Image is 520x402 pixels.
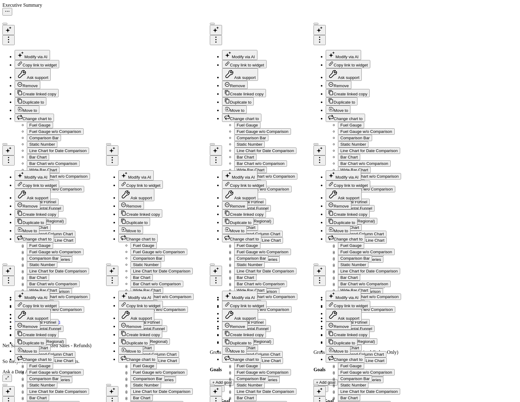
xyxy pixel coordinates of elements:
[15,338,46,346] button: Duplicate to
[326,346,350,354] button: Move to
[118,301,163,309] button: Copy link to widget
[15,309,51,322] button: Ask support
[222,189,258,201] button: Ask support
[326,226,350,234] button: Move to
[222,218,254,226] button: Duplicate to
[15,346,39,354] button: Move to
[27,369,84,375] button: Fuel Gauge w/o Comparison
[222,226,247,234] button: Move to
[15,301,59,309] button: Copy link to widget
[222,81,248,89] button: Remove
[326,97,357,105] button: Duplicate to
[15,201,40,209] button: Remove
[326,309,362,322] button: Ask support
[326,50,361,60] button: Modify via AI
[27,135,61,141] button: Comparison Bar
[15,180,59,189] button: Copy link to widget
[118,218,150,226] button: Duplicate to
[326,209,370,218] button: Create linked copy
[338,369,395,375] button: Fuel Gauge w/o Comparison
[15,97,46,105] button: Duplicate to
[338,249,395,255] button: Fuel Gauge w/o Comparison
[338,375,372,382] button: Comparison Bar
[27,122,53,128] button: Fuel Gauge
[326,218,357,226] button: Duplicate to
[326,234,365,242] button: Change chart to
[15,170,50,180] button: Modify via AI
[222,170,257,180] button: Modify via AI
[326,81,351,89] button: Remove
[222,68,258,81] button: Ask support
[326,105,350,114] button: Move to
[118,189,154,201] button: Ask support
[338,128,395,135] button: Fuel Gauge w/o Comparison
[222,234,261,242] button: Change chart to
[326,338,357,346] button: Duplicate to
[338,242,364,249] button: Fuel Gauge
[15,189,51,201] button: Ask support
[118,291,154,301] button: Modify via AI
[131,242,157,249] button: Fuel Gauge
[15,81,40,89] button: Remove
[326,354,365,363] button: Change chart to
[222,114,261,122] button: Change chart to
[234,128,291,135] button: Fuel Gauge w/o Comparison
[222,209,266,218] button: Create linked copy
[326,201,351,209] button: Remove
[222,60,267,68] button: Copy link to widget
[222,89,266,97] button: Create linked copy
[222,338,254,346] button: Duplicate to
[27,363,53,369] button: Fuel Gauge
[326,189,362,201] button: Ask support
[131,255,165,261] button: Comparison Bar
[2,2,42,8] div: Executive Summary
[131,363,157,369] button: Fuel Gauge
[15,226,39,234] button: Move to
[27,128,84,135] button: Fuel Gauge w/o Comparison
[326,322,351,330] button: Remove
[118,170,154,180] button: Modify via AI
[15,60,59,68] button: Copy link to widget
[326,114,365,122] button: Change chart to
[15,330,59,338] button: Create linked copy
[131,375,165,382] button: Comparison Bar
[222,354,261,363] button: Change chart to
[326,180,370,189] button: Copy link to widget
[326,291,361,301] button: Modify via AI
[118,180,163,189] button: Copy link to widget
[15,234,54,242] button: Change chart to
[118,226,143,234] button: Move to
[15,291,50,301] button: Modify via AI
[131,369,187,375] button: Fuel Gauge w/o Comparison
[234,369,291,375] button: Fuel Gauge w/o Comparison
[234,255,268,261] button: Comparison Bar
[118,346,143,354] button: Move to
[15,114,54,122] button: Change chart to
[27,249,84,255] button: Fuel Gauge w/o Comparison
[15,50,50,60] button: Modify via AI
[15,68,51,81] button: Ask support
[15,105,39,114] button: Move to
[222,346,247,354] button: Move to
[15,89,59,97] button: Create linked copy
[326,330,370,338] button: Create linked copy
[15,322,40,330] button: Remove
[118,309,154,322] button: Ask support
[326,89,370,97] button: Create linked copy
[118,322,144,330] button: Remove
[2,343,91,348] div: Net Sales (Paid / Authorized Sales - Refunds)
[234,122,260,128] button: Fuel Gauge
[326,170,361,180] button: Modify via AI
[118,234,158,242] button: Change chart to
[118,201,144,209] button: Remove
[234,375,268,382] button: Comparison Bar
[222,330,266,338] button: Create linked copy
[222,201,248,209] button: Remove
[15,209,59,218] button: Create linked copy
[118,209,162,218] button: Create linked copy
[118,330,162,338] button: Create linked copy
[222,309,258,322] button: Ask support
[326,301,370,309] button: Copy link to widget
[222,322,248,330] button: Remove
[338,135,372,141] button: Comparison Bar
